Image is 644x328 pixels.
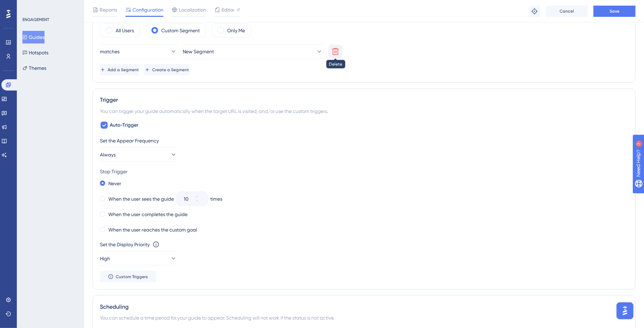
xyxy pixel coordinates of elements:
[100,107,628,115] div: You can trigger your guide automatically when the target URL is visited, and/or use the custom tr...
[615,300,636,321] iframe: UserGuiding AI Assistant Launcher
[22,62,46,74] button: Themes
[100,148,177,162] button: Always
[594,6,636,17] button: Save
[16,2,44,10] span: Need Help?
[227,26,245,35] label: Only Me
[108,67,139,73] span: Add a Segment
[144,64,189,75] button: Create a Segment
[100,167,628,176] div: Stop Trigger
[546,6,588,17] button: Cancel
[133,6,163,14] span: Configuration
[100,254,110,263] span: High
[116,274,148,280] span: Custom Triggers
[108,210,188,219] label: When the user completes the guide
[179,6,206,14] span: Localization
[22,17,49,22] div: ENGAGEMENT
[183,47,214,56] span: New Segment
[49,4,51,9] div: 7
[100,252,177,266] button: High
[100,45,177,59] button: matches
[100,150,116,159] span: Always
[100,314,628,322] div: You can schedule a time period for your guide to appear. Scheduling will not work if the status i...
[560,8,574,14] span: Cancel
[610,8,619,14] span: Save
[100,303,628,311] div: Scheduling
[108,226,197,234] label: When the user reaches the custom goal
[222,6,235,14] span: Editor
[100,64,139,75] button: Add a Segment
[100,136,628,145] div: Set the Appear Frequency
[108,179,121,188] label: Never
[100,240,150,249] div: Set the Display Priority
[100,47,120,56] span: matches
[22,31,45,43] button: Guides
[100,6,117,14] span: Reports
[100,271,156,282] button: Custom Triggers
[183,45,323,59] button: New Segment
[100,96,628,104] div: Trigger
[108,195,174,203] label: When the user sees the guide
[22,46,48,59] button: Hotspots
[161,26,200,35] label: Custom Segment
[116,26,134,35] label: All Users
[210,195,222,203] div: times
[152,67,189,73] span: Create a Segment
[110,121,138,129] span: Auto-Trigger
